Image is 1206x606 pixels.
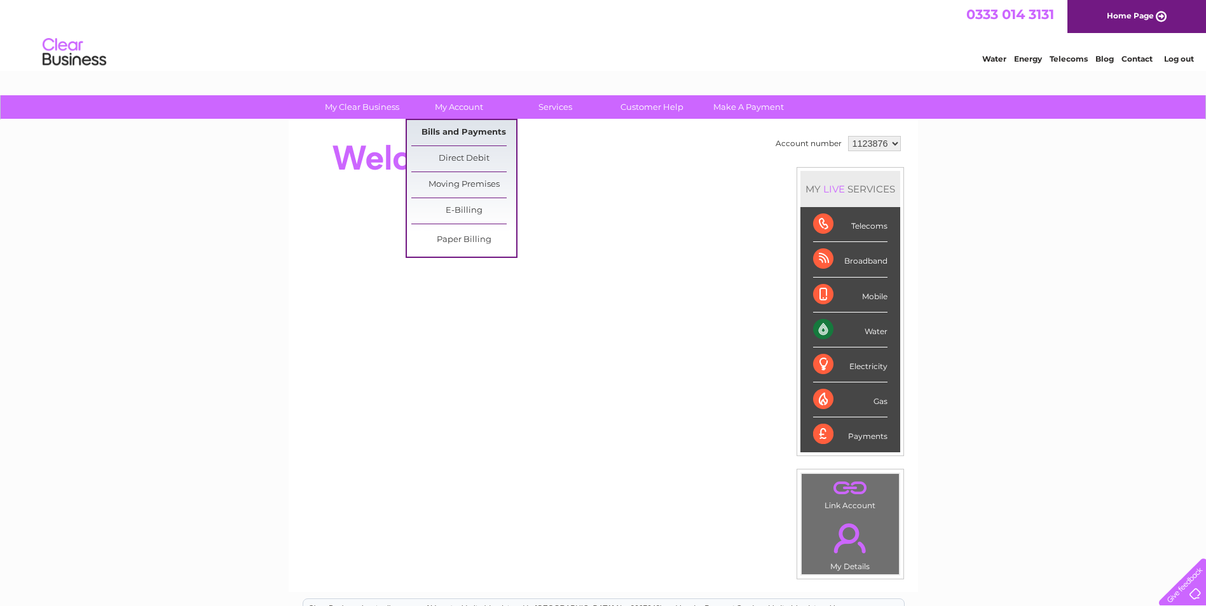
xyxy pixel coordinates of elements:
[800,171,900,207] div: MY SERVICES
[801,513,900,575] td: My Details
[982,54,1006,64] a: Water
[411,120,516,145] a: Bills and Payments
[1050,54,1088,64] a: Telecoms
[805,516,896,560] a: .
[772,133,845,154] td: Account number
[411,172,516,198] a: Moving Premises
[303,7,904,62] div: Clear Business is a trading name of Verastar Limited (registered in [GEOGRAPHIC_DATA] No. 3667643...
[813,313,887,347] div: Water
[813,207,887,242] div: Telecoms
[966,6,1054,22] a: 0333 014 3131
[1095,54,1114,64] a: Blog
[805,477,896,499] a: .
[600,95,704,119] a: Customer Help
[42,33,107,72] img: logo.png
[813,278,887,313] div: Mobile
[821,183,847,195] div: LIVE
[801,473,900,513] td: Link Account
[411,227,516,253] a: Paper Billing
[1014,54,1042,64] a: Energy
[503,95,608,119] a: Services
[411,198,516,224] a: E-Billing
[1164,54,1194,64] a: Log out
[813,382,887,417] div: Gas
[696,95,801,119] a: Make A Payment
[813,347,887,382] div: Electricity
[406,95,511,119] a: My Account
[813,417,887,452] div: Payments
[310,95,415,119] a: My Clear Business
[411,146,516,172] a: Direct Debit
[1121,54,1153,64] a: Contact
[813,242,887,277] div: Broadband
